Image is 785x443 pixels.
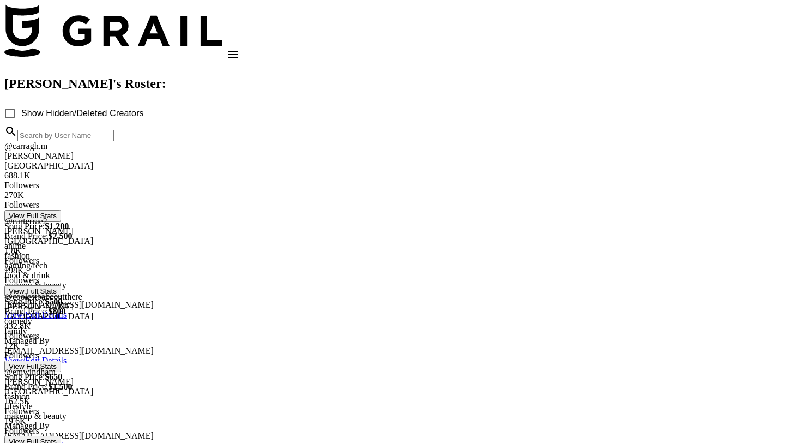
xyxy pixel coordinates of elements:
div: Followers [4,351,781,361]
div: Followers [4,181,781,190]
button: View Full Stats [4,210,61,221]
div: Followers [4,331,781,341]
div: [PERSON_NAME] [4,302,781,312]
div: [GEOGRAPHIC_DATA] [4,387,781,397]
button: View Full Stats [4,285,61,297]
h1: [PERSON_NAME] 's Roster: [4,76,781,91]
div: [PERSON_NAME] [4,151,781,161]
div: 198K [4,266,781,276]
div: Followers [4,256,781,266]
input: Search by User Name [17,130,114,141]
div: Followers [4,200,781,210]
img: Grail Talent [4,4,222,57]
div: Followers [4,276,781,285]
div: 270K [4,190,781,200]
div: 432.8K [4,321,781,331]
div: @ emwindham [4,367,781,377]
div: 688.1K [4,171,781,181]
button: View Full Stats [4,361,61,372]
div: @ carragh.m [4,141,781,151]
div: [PERSON_NAME] [4,226,781,236]
div: @ coolestbabeoutthere [4,292,781,302]
div: Followers [4,406,781,416]
div: Followers [4,426,781,436]
div: 1.8K [4,246,781,256]
div: [GEOGRAPHIC_DATA] [4,161,781,171]
div: @ carterrae2 [4,217,781,226]
button: open drawer [222,44,244,65]
div: [PERSON_NAME] [4,377,781,387]
div: [GEOGRAPHIC_DATA] [4,312,781,321]
div: [GEOGRAPHIC_DATA] [4,236,781,246]
div: 19.6K [4,416,781,426]
span: Show Hidden/Deleted Creators [21,107,144,120]
div: 12K [4,341,781,351]
div: 162.5K [4,397,781,406]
